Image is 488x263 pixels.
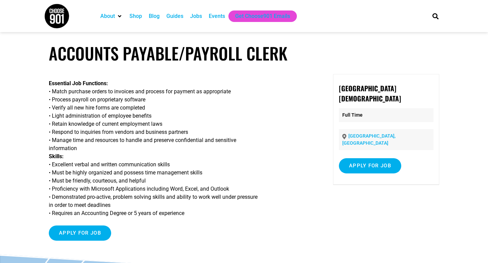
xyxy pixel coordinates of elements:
[209,12,225,20] a: Events
[339,83,401,103] strong: [GEOGRAPHIC_DATA][DEMOGRAPHIC_DATA]
[430,10,441,22] div: Search
[49,79,313,217] p: • Match purchase orders to invoices and process for payment as appropriate • Process payroll on p...
[339,158,401,173] input: Apply for job
[49,80,108,87] strong: Essential Job Functions:
[49,225,111,241] input: Apply for job
[97,10,126,22] div: About
[129,12,142,20] a: Shop
[149,12,160,20] a: Blog
[49,43,439,63] h1: Accounts Payable/Payroll Clerk
[235,12,290,20] a: Get Choose901 Emails
[49,153,64,160] strong: Skills:
[190,12,202,20] a: Jobs
[100,12,115,20] a: About
[166,12,183,20] a: Guides
[339,108,433,122] p: Full Time
[97,10,421,22] nav: Main nav
[342,133,395,146] a: [GEOGRAPHIC_DATA], [GEOGRAPHIC_DATA]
